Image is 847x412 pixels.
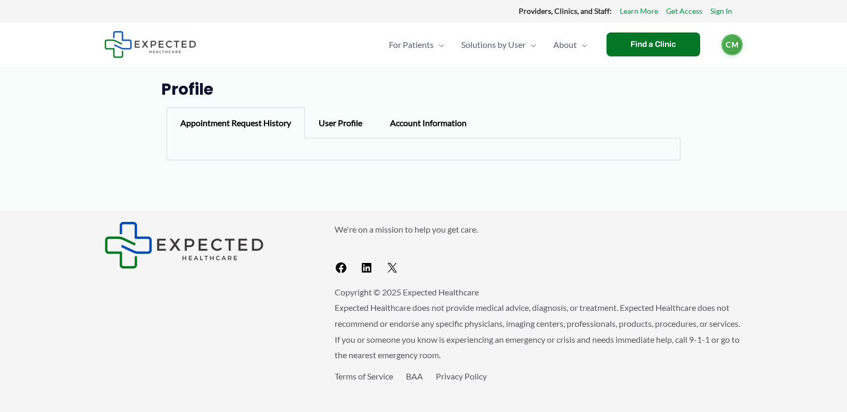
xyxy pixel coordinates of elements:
a: Terms of Service [335,371,393,381]
span: Menu Toggle [577,26,587,63]
nav: Primary Site Navigation [380,26,596,63]
p: We're on a mission to help you get care. [335,221,743,237]
span: Copyright © 2025 Expected Healthcare [335,287,479,297]
div: User Profile [305,108,376,138]
div: Account Information [376,108,480,138]
a: Sign In [710,4,732,18]
span: Menu Toggle [526,26,536,63]
span: Solutions by User [461,26,526,63]
img: Expected Healthcare Logo - side, dark font, small [104,221,264,269]
a: Find a Clinic [607,32,700,56]
span: For Patients [389,26,434,63]
div: Appointment Request History [167,108,305,138]
a: Learn More [620,4,658,18]
a: Solutions by UserMenu Toggle [453,26,545,63]
span: About [553,26,577,63]
aside: Footer Widget 2 [335,221,743,278]
aside: Footer Widget 1 [104,221,308,269]
a: For PatientsMenu Toggle [380,26,453,63]
a: AboutMenu Toggle [545,26,596,63]
a: CM [721,34,743,55]
span: Menu Toggle [434,26,444,63]
a: Get Access [666,4,702,18]
aside: Footer Widget 3 [335,368,743,408]
a: BAA [406,371,423,381]
span: Expected Healthcare does not provide medical advice, diagnosis, or treatment. Expected Healthcare... [335,302,740,360]
a: Privacy Policy [436,371,487,381]
h1: Profile [161,80,686,99]
strong: Providers, Clinics, and Staff: [519,6,612,15]
img: Expected Healthcare Logo - side, dark font, small [104,31,196,58]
